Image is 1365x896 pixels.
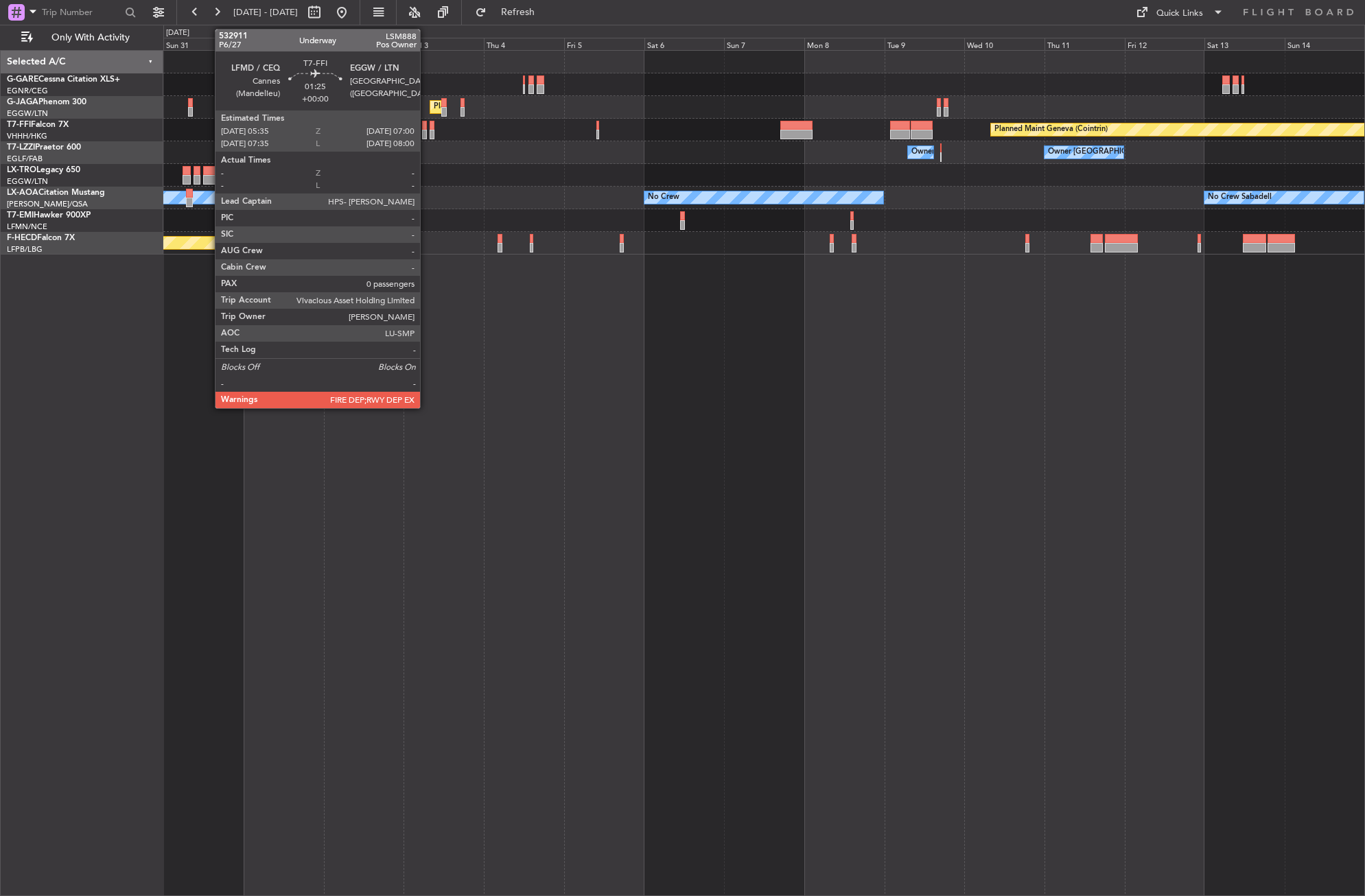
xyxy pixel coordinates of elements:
[7,143,81,152] a: T7-LZZIPraetor 600
[469,1,551,23] button: Refresh
[244,38,324,50] div: Mon 1
[644,38,725,50] div: Sat 6
[7,211,91,220] a: T7-EMIHawker 900XP
[7,121,69,129] a: T7-FFIFalcon 7X
[1208,187,1272,208] div: No Crew Sabadell
[404,38,484,50] div: Wed 3
[489,8,547,17] span: Refresh
[7,199,88,209] a: [PERSON_NAME]/QSA
[36,33,145,43] span: Only With Activity
[7,98,38,106] span: G-JAGA
[247,142,436,163] div: Owner [GEOGRAPHIC_DATA] ([GEOGRAPHIC_DATA])
[42,2,121,23] input: Trip Number
[7,75,38,84] span: G-GARE
[15,27,149,49] button: Only With Activity
[804,38,885,50] div: Mon 8
[1129,1,1230,23] button: Quick Links
[7,234,37,242] span: F-HECD
[484,38,564,50] div: Thu 4
[7,98,86,106] a: G-JAGAPhenom 300
[7,244,43,255] a: LFPB/LBG
[7,121,31,129] span: T7-FFI
[7,176,48,187] a: EGGW/LTN
[911,142,1049,163] div: Owner London ([GEOGRAPHIC_DATA])
[7,75,120,84] a: G-GARECessna Citation XLS+
[964,38,1045,50] div: Wed 10
[648,187,679,208] div: No Crew
[994,119,1108,140] div: Planned Maint Geneva (Cointrin)
[1125,38,1205,50] div: Fri 12
[7,108,48,119] a: EGGW/LTN
[1156,7,1203,21] div: Quick Links
[434,97,650,117] div: Planned Maint [GEOGRAPHIC_DATA] ([GEOGRAPHIC_DATA])
[724,38,804,50] div: Sun 7
[7,222,47,232] a: LFMN/NCE
[163,38,244,50] div: Sun 31
[7,86,48,96] a: EGNR/CEG
[7,166,36,174] span: LX-TRO
[7,189,38,197] span: LX-AOA
[1285,38,1365,50] div: Sun 14
[564,38,644,50] div: Fri 5
[324,38,404,50] div: Tue 2
[7,154,43,164] a: EGLF/FAB
[7,234,75,242] a: F-HECDFalcon 7X
[233,6,298,19] span: [DATE] - [DATE]
[1045,38,1125,50] div: Thu 11
[7,143,35,152] span: T7-LZZI
[1204,38,1285,50] div: Sat 13
[7,189,105,197] a: LX-AOACitation Mustang
[7,211,34,220] span: T7-EMI
[1048,142,1237,163] div: Owner [GEOGRAPHIC_DATA] ([GEOGRAPHIC_DATA])
[885,38,965,50] div: Tue 9
[166,27,189,39] div: [DATE]
[7,131,47,141] a: VHHH/HKG
[7,166,80,174] a: LX-TROLegacy 650
[246,27,269,39] div: [DATE]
